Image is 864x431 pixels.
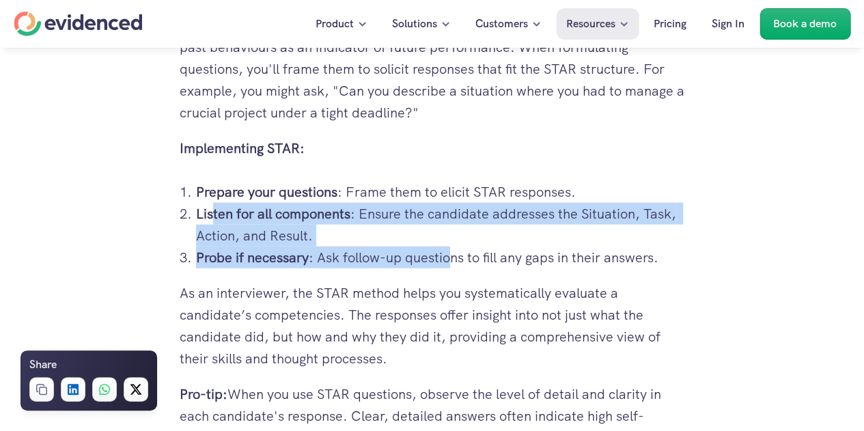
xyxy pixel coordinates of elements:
[712,15,744,33] p: Sign In
[180,282,685,370] p: As an interviewer, the STAR method helps you systematically evaluate a candidate’s competencies. ...
[196,181,685,203] p: : Frame them to elicit STAR responses.
[643,8,697,40] a: Pricing
[196,247,685,268] p: : Ask follow-up questions to fill any gaps in their answers.
[773,15,837,33] p: Book a demo
[566,15,615,33] p: Resources
[654,15,686,33] p: Pricing
[196,183,337,201] strong: Prepare your questions
[196,249,309,266] strong: Probe if necessary
[180,139,305,157] strong: Implementing STAR:
[760,8,850,40] a: Book a demo
[196,203,685,247] p: : Ensure the candidate addresses the Situation, Task, Action, and Result.
[14,12,142,36] a: Home
[392,15,437,33] p: Solutions
[701,8,755,40] a: Sign In
[180,385,227,403] strong: Pro-tip:
[29,356,57,374] h6: Share
[196,205,350,223] strong: Listen for all components
[475,15,528,33] p: Customers
[316,15,354,33] p: Product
